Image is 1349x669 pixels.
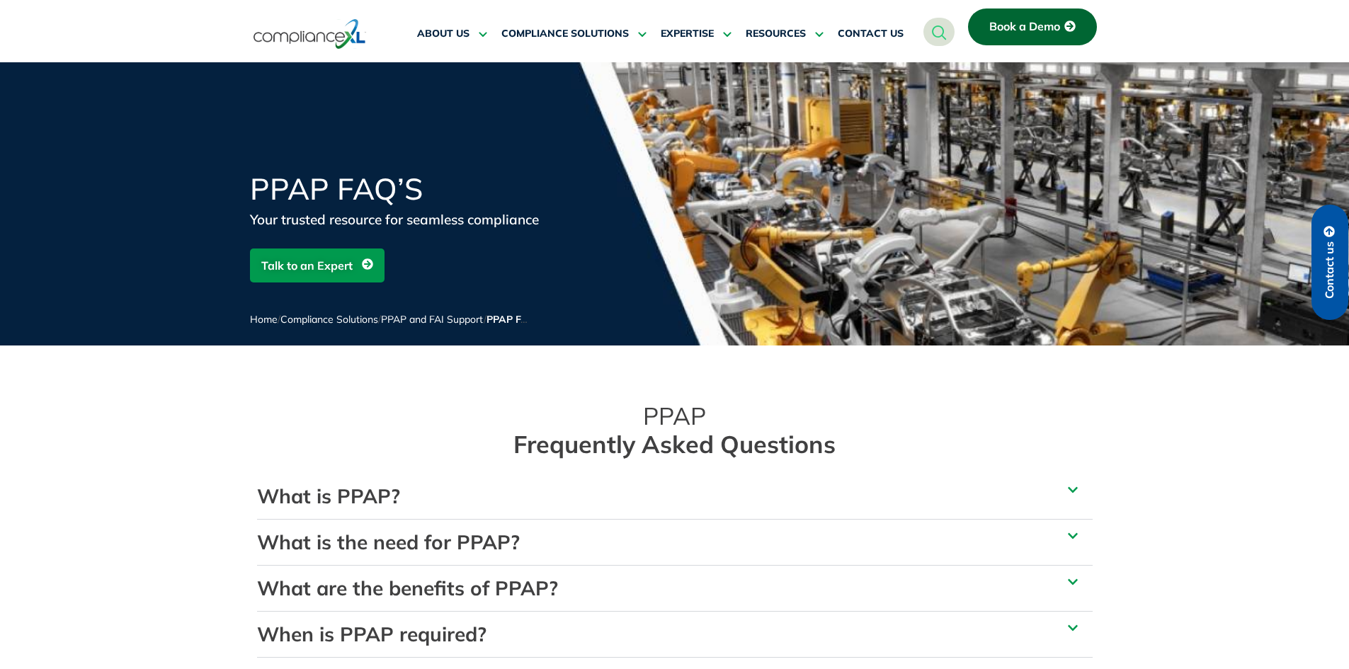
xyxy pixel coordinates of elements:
span: Contact us [1324,241,1336,299]
div: What is PPAP? [257,474,1093,519]
div: What is the need for PPAP? [257,520,1093,565]
a: PPAP and FAI Support [381,313,484,326]
h2: PPAP [257,402,1093,459]
span: EXPERTISE [661,28,714,40]
div: Your trusted resource for seamless compliance [250,210,590,229]
span: Book a Demo [989,21,1060,33]
span: COMPLIANCE SOLUTIONS [501,28,629,40]
span: PPAP FAQ’s [486,313,543,326]
a: EXPERTISE [661,17,732,51]
b: Frequently Asked Questions [513,429,836,459]
span: Talk to an Expert [261,252,353,279]
a: What is the need for PPAP? [257,530,520,554]
div: What are the benefits of PPAP? [257,566,1093,611]
a: When is PPAP required? [257,622,486,646]
span: / / / [250,313,543,326]
h1: PPAP FAQ’s [250,174,590,204]
a: Book a Demo [968,8,1097,45]
a: ABOUT US [417,17,487,51]
a: CONTACT US [838,17,904,51]
span: RESOURCES [746,28,806,40]
a: COMPLIANCE SOLUTIONS [501,17,647,51]
a: Talk to an Expert [250,248,385,282]
span: CONTACT US [838,28,904,40]
a: RESOURCES [746,17,824,51]
span: ABOUT US [417,28,469,40]
img: logo-one.svg [254,18,366,50]
a: What are the benefits of PPAP? [257,576,558,600]
a: Home [250,313,278,326]
div: When is PPAP required? [257,612,1093,657]
a: Contact us [1311,205,1348,320]
a: Compliance Solutions [280,313,378,326]
a: navsearch-button [923,18,955,46]
a: What is PPAP? [257,484,400,508]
